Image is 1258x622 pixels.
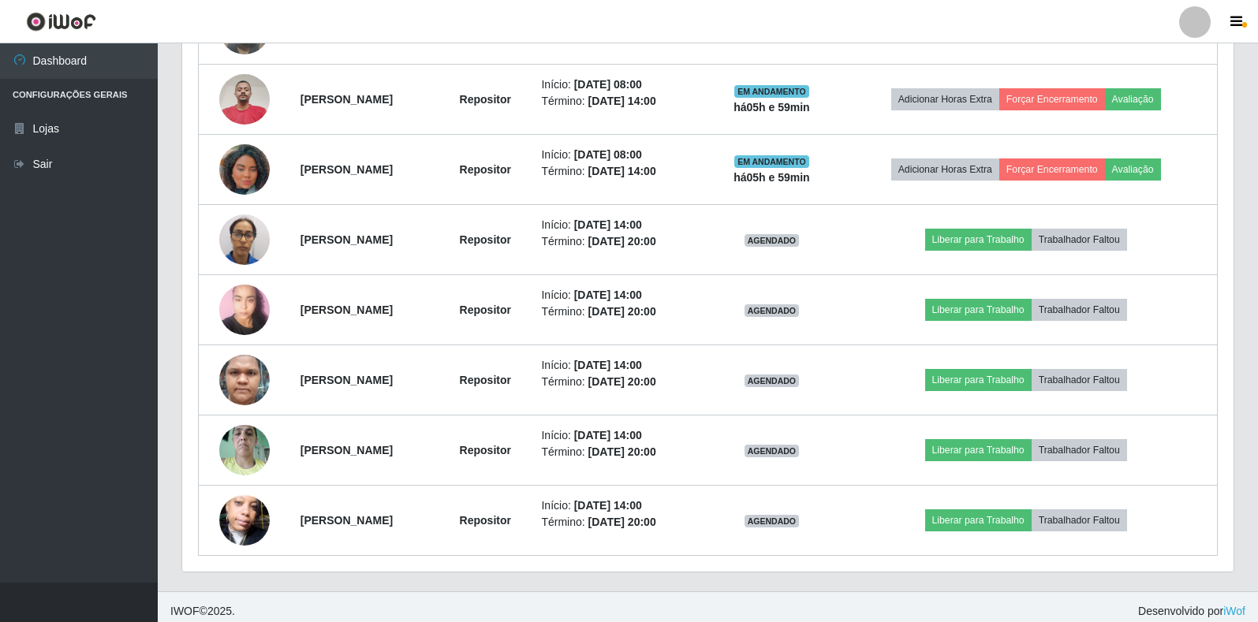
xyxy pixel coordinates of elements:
strong: [PERSON_NAME] [301,163,393,176]
button: Forçar Encerramento [999,158,1105,181]
li: Início: [541,147,699,163]
button: Adicionar Horas Extra [891,88,999,110]
button: Avaliação [1105,88,1161,110]
li: Início: [541,427,699,444]
img: 1753220579080.jpeg [219,328,270,432]
span: AGENDADO [745,234,800,247]
button: Liberar para Trabalho [925,439,1032,461]
li: Término: [541,163,699,180]
button: Liberar para Trabalho [925,299,1032,321]
button: Liberar para Trabalho [925,369,1032,391]
li: Início: [541,287,699,304]
time: [DATE] 14:00 [588,165,656,177]
li: Início: [541,76,699,93]
button: Forçar Encerramento [999,88,1105,110]
time: [DATE] 14:00 [574,289,642,301]
time: [DATE] 14:00 [574,499,642,512]
time: [DATE] 20:00 [588,305,656,318]
li: Término: [541,444,699,460]
strong: [PERSON_NAME] [301,514,393,527]
strong: há 05 h e 59 min [734,101,810,114]
time: [DATE] 14:00 [588,95,656,107]
span: IWOF [170,605,200,617]
li: Início: [541,497,699,514]
time: [DATE] 20:00 [588,235,656,248]
span: AGENDADO [745,515,800,527]
time: [DATE] 20:00 [588,375,656,388]
img: 1753296713648.jpeg [219,416,270,483]
span: © 2025 . [170,603,235,620]
li: Término: [541,304,699,320]
button: Trabalhador Faltou [1032,299,1127,321]
time: [DATE] 14:00 [574,429,642,441]
span: EM ANDAMENTO [734,155,809,168]
time: [DATE] 14:00 [574,359,642,371]
img: 1744637826389.jpeg [219,206,270,273]
span: Desenvolvido por [1138,603,1245,620]
strong: há 05 h e 59 min [734,171,810,184]
strong: Repositor [460,374,511,386]
li: Início: [541,217,699,233]
li: Término: [541,233,699,250]
strong: Repositor [460,233,511,246]
span: AGENDADO [745,445,800,457]
button: Adicionar Horas Extra [891,158,999,181]
button: Liberar para Trabalho [925,229,1032,251]
time: [DATE] 14:00 [574,218,642,231]
button: Trabalhador Faltou [1032,229,1127,251]
li: Início: [541,357,699,374]
strong: Repositor [460,304,511,316]
strong: [PERSON_NAME] [301,233,393,246]
img: CoreUI Logo [26,12,96,32]
span: AGENDADO [745,374,800,387]
li: Término: [541,93,699,110]
span: EM ANDAMENTO [734,85,809,98]
img: 1753494056504.jpeg [219,475,270,565]
time: [DATE] 20:00 [588,445,656,458]
strong: [PERSON_NAME] [301,374,393,386]
button: Trabalhador Faltou [1032,369,1127,391]
button: Avaliação [1105,158,1161,181]
strong: Repositor [460,93,511,106]
time: [DATE] 20:00 [588,516,656,528]
span: AGENDADO [745,304,800,317]
strong: [PERSON_NAME] [301,304,393,316]
strong: [PERSON_NAME] [301,93,393,106]
strong: Repositor [460,444,511,456]
strong: Repositor [460,514,511,527]
button: Trabalhador Faltou [1032,509,1127,531]
img: 1752871343659.jpeg [219,125,270,214]
strong: Repositor [460,163,511,176]
li: Término: [541,374,699,390]
time: [DATE] 08:00 [574,148,642,161]
button: Trabalhador Faltou [1032,439,1127,461]
time: [DATE] 08:00 [574,78,642,91]
a: iWof [1223,605,1245,617]
img: 1752325710297.jpeg [219,66,270,133]
li: Término: [541,514,699,531]
strong: [PERSON_NAME] [301,444,393,456]
img: 1750798204685.jpeg [219,276,270,343]
button: Liberar para Trabalho [925,509,1032,531]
